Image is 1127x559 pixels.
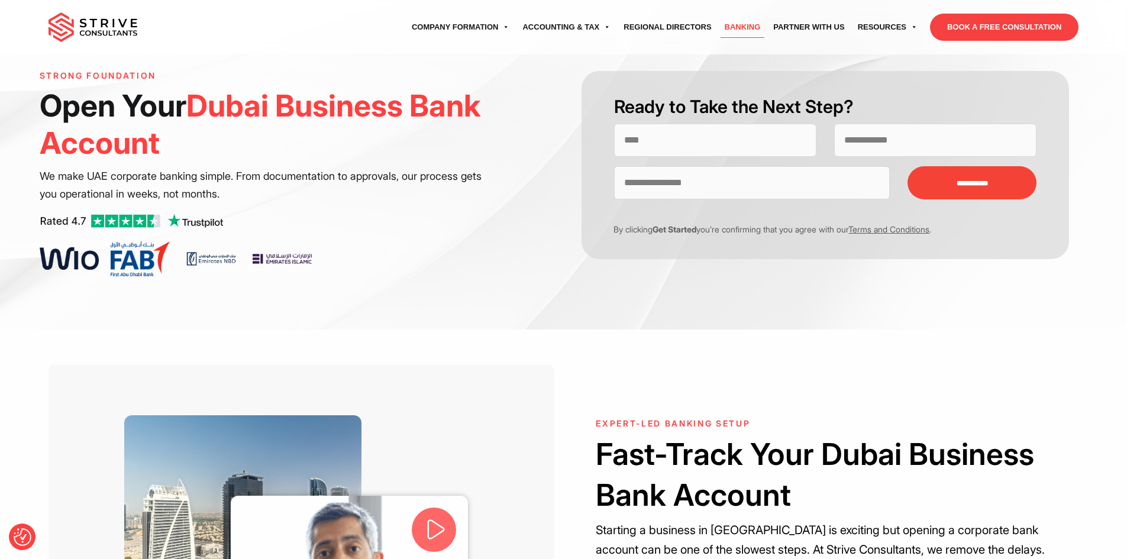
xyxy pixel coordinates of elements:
a: Partner with Us [767,11,851,44]
h2: Ready to Take the Next Step? [614,95,1036,119]
a: Resources [851,11,924,44]
h6: Expert-led banking setup [596,419,1055,429]
span: Dubai Business Bank Account [40,88,480,161]
a: Accounting & Tax [516,11,617,44]
img: v3 [111,241,170,276]
form: Contact form [563,71,1087,259]
button: Consent Preferences [14,528,31,546]
img: v4 [253,254,312,264]
p: We make UAE corporate banking simple. From documentation to approvals, our process gets you opera... [40,167,490,203]
img: v2 [182,248,241,270]
p: By clicking you’re confirming that you agree with our . [605,223,1028,235]
strong: Get Started [653,224,696,234]
h1: Open Your [40,87,490,161]
a: Terms and Conditions [848,224,929,234]
h6: STRONG FOUNDATION [40,71,490,81]
a: BOOK A FREE CONSULTATION [930,14,1078,41]
a: Regional Directors [617,11,718,44]
a: Banking [718,11,767,44]
img: v1 [40,247,99,270]
img: Revisit consent button [14,528,31,546]
a: Company Formation [405,11,516,44]
h2: Fast-Track Your Dubai Business Bank Account [596,434,1055,516]
img: main-logo.svg [49,12,137,42]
